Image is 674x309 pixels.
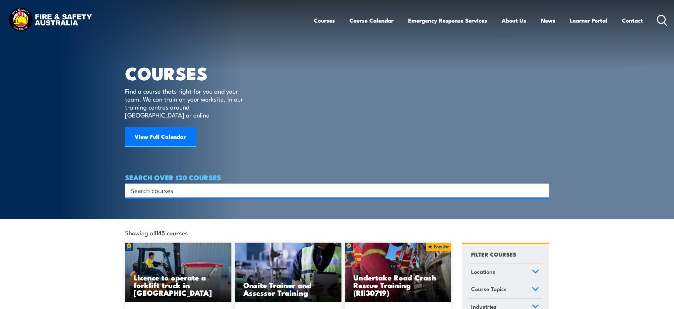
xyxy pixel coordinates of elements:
[314,12,335,29] a: Courses
[125,229,188,236] span: Showing all
[132,186,536,195] form: Search form
[468,264,542,281] a: Locations
[468,281,542,298] a: Course Topics
[134,273,223,296] h3: Licence to operate a forklift truck in [GEOGRAPHIC_DATA]
[345,243,452,302] a: Undertake Road Crash Rescue Training (RII30719)
[353,273,443,296] h3: Undertake Road Crash Rescue Training (RII30719)
[125,87,246,119] p: Find a course thats right for you and your team. We can train on your worksite, in our training c...
[131,186,535,195] input: Search input
[349,12,394,29] a: Course Calendar
[125,174,549,181] h4: SEARCH OVER 120 COURSES
[125,65,253,81] h1: COURSES
[502,12,526,29] a: About Us
[471,250,516,259] h4: FILTER COURSES
[243,281,333,296] h3: Onsite Trainer and Assessor Training
[125,127,196,147] a: View Full Calendar
[235,243,341,302] img: Safety For Leaders
[156,228,188,237] strong: 145 courses
[471,267,495,276] span: Locations
[622,12,643,29] a: Contact
[345,243,452,302] img: Road Crash Rescue Training
[235,243,341,302] a: Onsite Trainer and Assessor Training
[408,12,487,29] a: Emergency Response Services
[538,186,547,195] button: Search magnifier button
[125,243,232,302] a: Licence to operate a forklift truck in [GEOGRAPHIC_DATA]
[541,12,555,29] a: News
[570,12,607,29] a: Learner Portal
[471,284,507,293] span: Course Topics
[125,243,232,302] img: Licence to operate a forklift truck Training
